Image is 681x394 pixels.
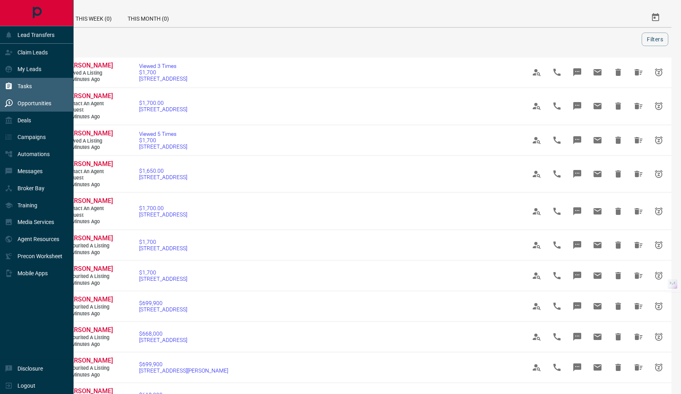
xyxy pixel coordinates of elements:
button: Select Date Range [646,8,665,27]
span: Snooze [649,164,668,183]
span: [STREET_ADDRESS] [139,245,187,251]
span: Call [547,266,567,285]
span: 51 minutes ago [65,311,113,317]
span: [PERSON_NAME] [65,92,113,100]
span: [PERSON_NAME] [65,62,113,69]
span: View Profile [527,63,546,82]
span: Snooze [649,236,668,255]
span: Viewed a Listing [65,70,113,77]
span: Hide All from Cece Truong [629,202,648,221]
a: [PERSON_NAME] [65,62,113,70]
span: [PERSON_NAME] [65,129,113,137]
span: [PERSON_NAME] [65,326,113,334]
span: Hide [609,236,628,255]
span: $1,700 [139,137,187,143]
span: $1,700.00 [139,100,187,106]
span: View Profile [527,266,546,285]
span: Snooze [649,202,668,221]
span: Message [568,327,587,346]
span: Hide All from Cece Truong [629,97,648,116]
span: Message [568,97,587,116]
span: View Profile [527,164,546,183]
span: Hide [609,266,628,285]
span: Call [547,164,567,183]
div: This Month (0) [120,8,177,27]
span: Hide All from Ryan Drakes [629,358,648,377]
span: View Profile [527,358,546,377]
span: Viewed a Listing [65,138,113,145]
span: Favourited a Listing [65,334,113,341]
span: Call [547,358,567,377]
span: Call [547,202,567,221]
span: Hide All from Ryan Drakes [629,327,648,346]
span: Favourited a Listing [65,304,113,311]
span: [STREET_ADDRESS] [139,211,187,218]
a: Viewed 5 Times$1,700[STREET_ADDRESS] [139,131,187,150]
span: Contact an Agent Request [65,205,113,218]
span: Email [588,63,607,82]
span: Message [568,236,587,255]
span: $699,900 [139,300,187,306]
span: Email [588,236,607,255]
span: 38 minutes ago [65,280,113,287]
span: Hide [609,63,628,82]
span: [STREET_ADDRESS] [139,276,187,282]
span: Hide [609,327,628,346]
span: Snooze [649,266,668,285]
span: Favourited a Listing [65,243,113,249]
a: $1,700.00[STREET_ADDRESS] [139,205,187,218]
span: $668,000 [139,330,187,337]
span: Snooze [649,297,668,316]
a: $1,700[STREET_ADDRESS] [139,269,187,282]
span: Hide [609,202,628,221]
span: Hide [609,297,628,316]
span: 29 minutes ago [65,182,113,188]
span: View Profile [527,202,546,221]
span: $1,650.00 [139,168,187,174]
span: Email [588,327,607,346]
span: Snooze [649,327,668,346]
span: View Profile [527,297,546,316]
span: Call [547,327,567,346]
span: Call [547,63,567,82]
span: View Profile [527,327,546,346]
span: Call [547,97,567,116]
span: [PERSON_NAME] [65,265,113,272]
span: Message [568,63,587,82]
span: Call [547,131,567,150]
a: [PERSON_NAME] [65,92,113,100]
span: Hide All from Cece Truong [629,236,648,255]
span: Email [588,297,607,316]
span: Message [568,358,587,377]
span: [STREET_ADDRESS] [139,75,187,82]
span: [PERSON_NAME] [65,357,113,364]
span: Email [588,266,607,285]
a: [PERSON_NAME] [65,197,113,205]
a: [PERSON_NAME] [65,234,113,243]
span: [STREET_ADDRESS] [139,106,187,112]
span: Email [588,97,607,116]
span: View Profile [527,97,546,116]
a: [PERSON_NAME] [65,160,113,168]
span: [PERSON_NAME] [65,234,113,242]
span: Hide [609,97,628,116]
span: Email [588,358,607,377]
span: Email [588,202,607,221]
span: Hide All from Cece Truong [629,131,648,150]
span: Call [547,236,567,255]
span: [PERSON_NAME] [65,295,113,303]
span: [STREET_ADDRESS] [139,143,187,150]
span: [PERSON_NAME] [65,160,113,168]
a: Viewed 3 Times$1,700[STREET_ADDRESS] [139,63,187,82]
span: Viewed 3 Times [139,63,187,69]
span: $1,700.00 [139,205,187,211]
span: Contact an Agent Request [65,100,113,114]
a: $699,900[STREET_ADDRESS][PERSON_NAME] [139,361,228,374]
span: Message [568,131,587,150]
span: Snooze [649,131,668,150]
a: $699,900[STREET_ADDRESS] [139,300,187,313]
span: Snooze [649,358,668,377]
span: [STREET_ADDRESS] [139,337,187,343]
a: [PERSON_NAME] [65,295,113,304]
span: Hide [609,358,628,377]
